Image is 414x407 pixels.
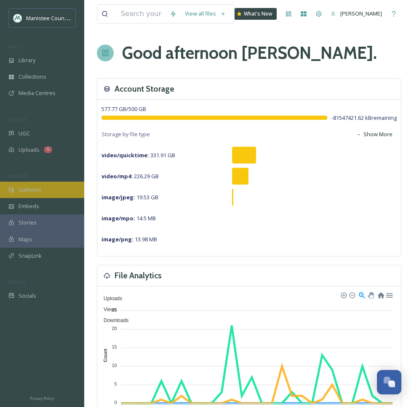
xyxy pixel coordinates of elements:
[19,73,46,81] span: Collections
[101,193,135,201] strong: image/jpeg :
[331,114,397,122] span: -81547421.62 kB remaining
[117,5,166,23] input: Search your library
[97,296,122,301] span: Uploads
[101,151,175,159] span: 331.91 GB
[349,292,355,298] div: Zoom Out
[8,279,25,285] span: SOCIALS
[101,214,156,222] span: 14.5 MB
[19,186,41,194] span: Galleries
[235,8,277,20] a: What's New
[8,173,28,179] span: WIDGETS
[19,235,32,243] span: Maps
[101,172,159,180] span: 226.29 GB
[115,381,117,386] tspan: 5
[377,370,401,394] button: Open Chat
[326,5,386,22] a: [PERSON_NAME]
[101,151,149,159] strong: video/quicktime :
[112,326,117,331] tspan: 20
[181,5,230,22] a: View all files
[101,130,150,138] span: Storage by file type
[340,10,382,17] span: [PERSON_NAME]
[30,396,54,401] span: Privacy Policy
[101,172,133,180] strong: video/mp4 :
[101,214,135,222] strong: image/mpo :
[8,116,27,123] span: COLLECT
[19,252,42,260] span: SnapLink
[385,291,393,298] div: Menu
[97,307,117,312] span: Views
[101,193,158,201] span: 19.53 GB
[19,129,30,137] span: UGC
[101,235,157,243] span: 13.98 MB
[112,307,117,312] tspan: 25
[19,89,56,97] span: Media Centres
[340,292,346,298] div: Zoom In
[30,393,54,403] a: Privacy Policy
[368,292,373,297] div: Panning
[19,292,36,300] span: Socials
[19,202,39,210] span: Embeds
[19,56,35,64] span: Library
[115,270,162,282] h3: File Analytics
[44,146,52,153] div: 5
[103,349,108,362] text: Count
[122,40,377,66] h1: Good afternoon [PERSON_NAME] .
[358,291,365,298] div: Selection Zoom
[115,400,117,405] tspan: 0
[377,291,384,298] div: Reset Zoom
[112,344,117,349] tspan: 15
[97,317,128,323] span: Downloads
[13,14,22,22] img: logo.jpeg
[19,219,37,227] span: Stories
[101,235,134,243] strong: image/png :
[8,43,23,50] span: MEDIA
[26,14,91,22] span: Manistee County Tourism
[101,105,146,113] span: 577.77 GB / 500 GB
[112,363,117,368] tspan: 10
[115,83,174,95] h3: Account Storage
[352,126,397,143] button: Show More
[19,146,40,154] span: Uploads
